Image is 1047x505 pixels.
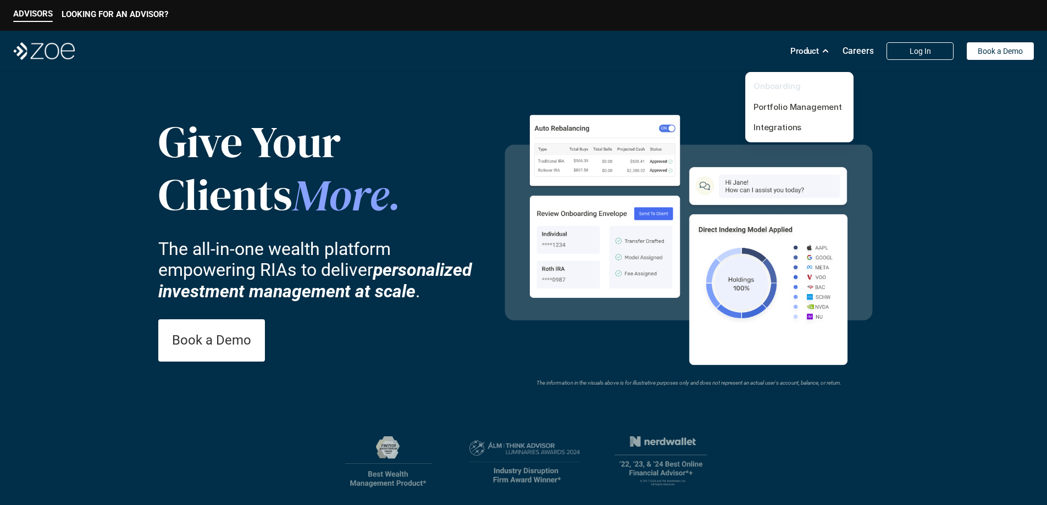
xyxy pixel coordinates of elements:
[754,81,801,91] a: Onboarding
[978,47,1023,56] p: Book a Demo
[158,238,488,302] p: The all-in-one wealth platform empowering RIAs to deliver .
[754,102,842,112] a: Portfolio Management
[158,259,476,301] strong: personalized investment management at scale
[158,115,412,168] p: Give Your
[13,9,53,19] p: ADVISORS
[158,164,292,225] span: Clients
[158,319,265,362] a: Book a Demo
[62,9,168,19] p: LOOKING FOR AN ADVISOR?
[172,332,251,348] p: Book a Demo
[910,47,931,56] p: Log In
[292,164,389,225] span: More
[790,43,819,59] p: Product
[967,42,1034,60] a: Book a Demo
[887,42,954,60] a: Log In
[389,169,401,223] span: .
[843,46,874,56] p: Careers
[536,380,841,386] em: The information in the visuals above is for illustrative purposes only and does not represent an ...
[754,122,801,132] a: Integrations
